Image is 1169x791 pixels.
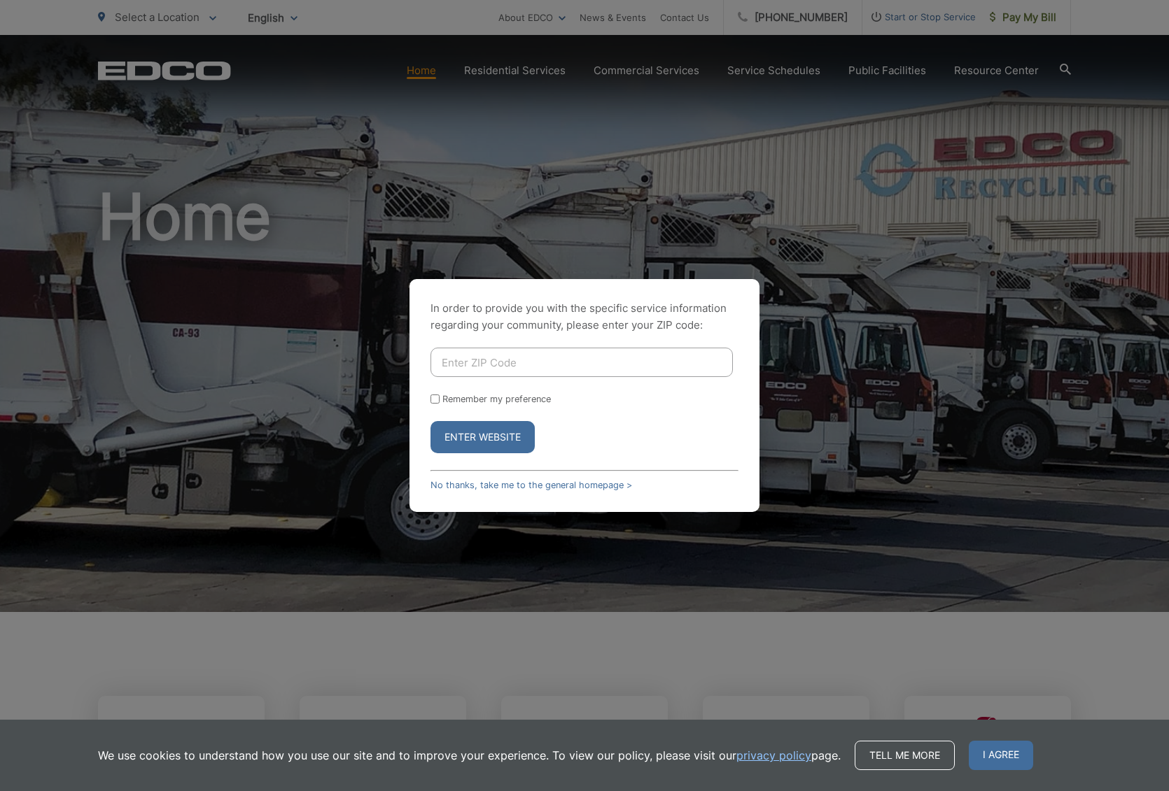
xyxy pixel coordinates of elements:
input: Enter ZIP Code [430,348,733,377]
a: privacy policy [736,747,811,764]
p: We use cookies to understand how you use our site and to improve your experience. To view our pol... [98,747,841,764]
a: Tell me more [855,741,955,770]
span: I agree [969,741,1033,770]
button: Enter Website [430,421,535,453]
p: In order to provide you with the specific service information regarding your community, please en... [430,300,738,334]
label: Remember my preference [442,394,551,404]
a: No thanks, take me to the general homepage > [430,480,632,490]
